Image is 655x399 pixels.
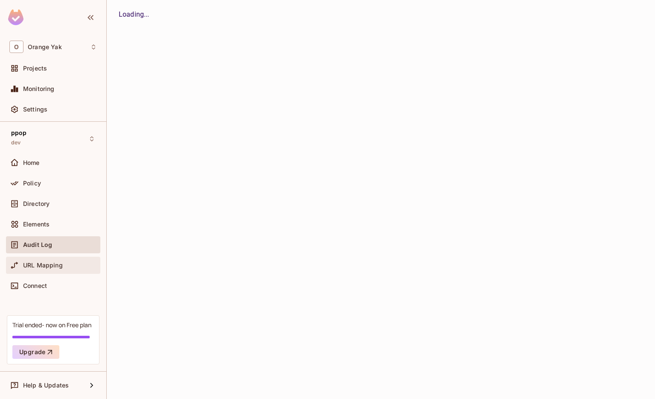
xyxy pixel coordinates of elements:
span: Elements [23,221,50,228]
img: SReyMgAAAABJRU5ErkJggg== [8,9,23,25]
span: O [9,41,23,53]
span: Connect [23,282,47,289]
span: Monitoring [23,85,55,92]
button: Upgrade [12,345,59,359]
div: Loading... [119,9,643,20]
span: Settings [23,106,47,113]
span: Home [23,159,40,166]
span: ppop [11,129,27,136]
span: dev [11,139,20,146]
span: Workspace: Orange Yak [28,44,62,50]
span: Projects [23,65,47,72]
span: URL Mapping [23,262,63,269]
span: Directory [23,200,50,207]
span: Audit Log [23,241,52,248]
div: Trial ended- now on Free plan [12,321,91,329]
span: Policy [23,180,41,187]
span: Help & Updates [23,382,69,389]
